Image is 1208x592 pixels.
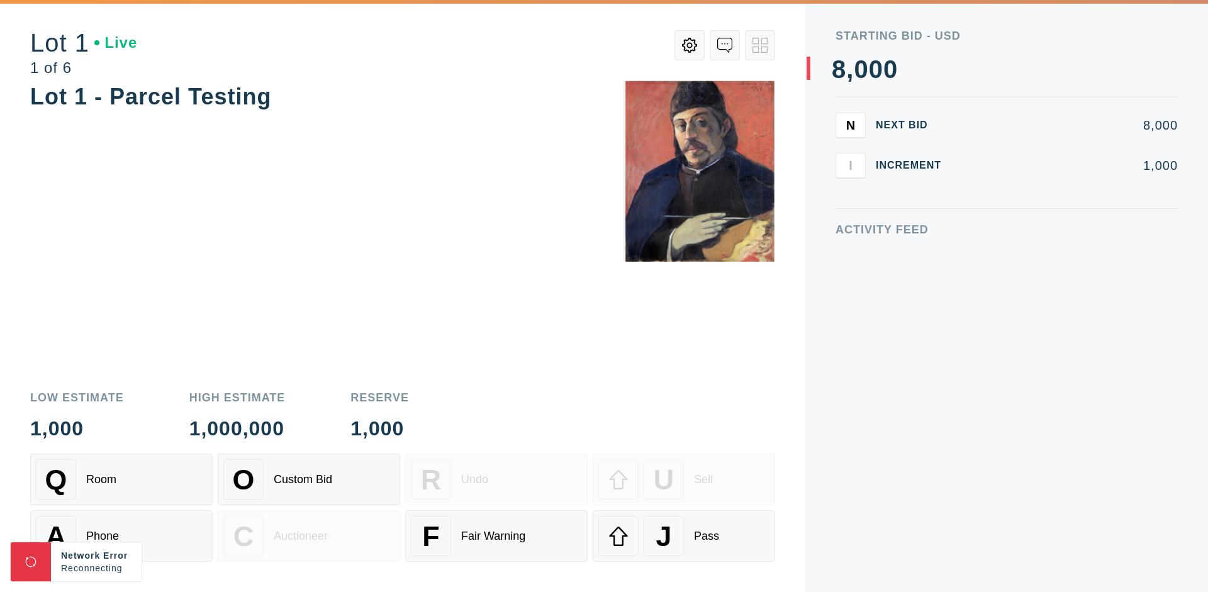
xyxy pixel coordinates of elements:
[869,57,883,82] div: 0
[694,530,719,543] div: Pass
[961,159,1178,172] div: 1,000
[218,510,400,562] button: CAuctioneer
[461,530,525,543] div: Fair Warning
[836,30,1178,42] div: Starting Bid - USD
[233,464,255,496] span: O
[61,562,131,574] div: Reconnecting
[846,57,854,308] div: ,
[274,473,332,486] div: Custom Bid
[45,464,67,496] span: Q
[883,57,898,82] div: 0
[656,520,671,552] span: J
[189,392,286,403] div: High Estimate
[836,153,866,178] button: I
[876,120,951,130] div: Next Bid
[233,520,254,552] span: C
[694,473,713,486] div: Sell
[30,418,124,438] div: 1,000
[421,464,441,496] span: R
[86,473,116,486] div: Room
[422,520,439,552] span: F
[94,35,137,50] div: Live
[461,473,488,486] div: Undo
[846,118,855,132] span: N
[654,464,674,496] span: U
[218,454,400,505] button: OCustom Bid
[836,224,1178,235] div: Activity Feed
[849,158,853,172] span: I
[961,119,1178,131] div: 8,000
[876,160,951,170] div: Increment
[30,60,137,75] div: 1 of 6
[189,418,286,438] div: 1,000,000
[30,454,213,505] button: QRoom
[46,520,66,552] span: A
[350,392,409,403] div: Reserve
[61,549,131,562] div: Network Error
[30,30,137,55] div: Lot 1
[86,530,119,543] div: Phone
[30,510,213,562] button: APhone
[30,84,271,109] div: Lot 1 - Parcel Testing
[593,454,775,505] button: USell
[854,57,868,82] div: 0
[350,418,409,438] div: 1,000
[30,392,124,403] div: Low Estimate
[274,530,328,543] div: Auctioneer
[593,510,775,562] button: JPass
[405,454,588,505] button: RUndo
[832,57,846,82] div: 8
[836,113,866,138] button: N
[405,510,588,562] button: FFair Warning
